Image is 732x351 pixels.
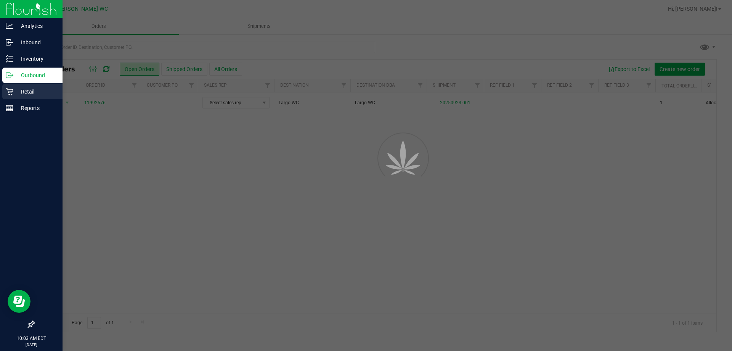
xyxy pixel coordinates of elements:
p: Outbound [13,71,59,80]
inline-svg: Inventory [6,55,13,63]
inline-svg: Inbound [6,39,13,46]
p: Inbound [13,38,59,47]
p: Inventory [13,54,59,63]
p: Retail [13,87,59,96]
p: [DATE] [3,342,59,348]
p: Reports [13,104,59,113]
p: 10:03 AM EDT [3,335,59,342]
inline-svg: Reports [6,104,13,112]
inline-svg: Outbound [6,71,13,79]
p: Analytics [13,21,59,31]
inline-svg: Retail [6,88,13,95]
iframe: Resource center [8,290,30,313]
inline-svg: Analytics [6,22,13,30]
